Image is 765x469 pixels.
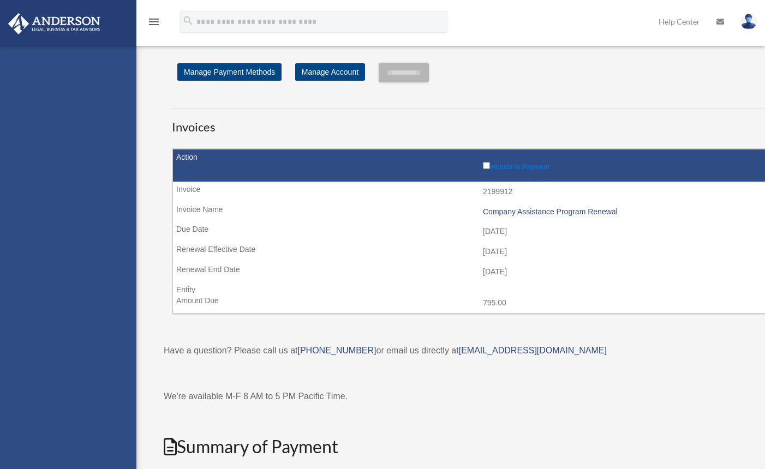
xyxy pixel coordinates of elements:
a: Manage Account [295,63,365,81]
a: Manage Payment Methods [177,63,282,81]
img: Anderson Advisors Platinum Portal [5,13,104,34]
a: [EMAIL_ADDRESS][DOMAIN_NAME] [459,346,607,355]
img: User Pic [740,14,757,29]
input: Include in Payment [483,162,490,169]
a: menu [147,19,160,28]
a: [PHONE_NUMBER] [297,346,376,355]
i: search [182,15,194,27]
i: menu [147,15,160,28]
